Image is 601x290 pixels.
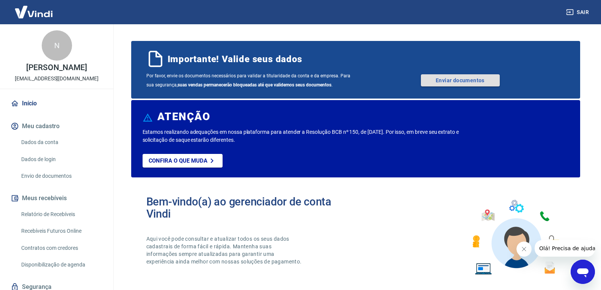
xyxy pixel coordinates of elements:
b: suas vendas permanecerão bloqueadas até que validemos seus documentos [177,82,331,88]
p: [EMAIL_ADDRESS][DOMAIN_NAME] [15,75,99,83]
h6: ATENÇÃO [157,113,210,121]
div: N [42,30,72,61]
button: Sair [565,5,592,19]
a: Contratos com credores [18,240,104,256]
iframe: Mensagem da empresa [535,240,595,257]
img: Imagem de um avatar masculino com diversos icones exemplificando as funcionalidades do gerenciado... [466,196,565,279]
a: Dados de login [18,152,104,167]
a: Dados da conta [18,135,104,150]
a: Início [9,95,104,112]
a: Confira o que muda [143,154,223,168]
iframe: Fechar mensagem [516,241,532,257]
a: Recebíveis Futuros Online [18,223,104,239]
iframe: Botão para abrir a janela de mensagens [571,260,595,284]
img: Vindi [9,0,58,24]
h2: Bem-vindo(a) ao gerenciador de conta Vindi [146,196,356,220]
p: Confira o que muda [149,157,207,164]
a: Disponibilização de agenda [18,257,104,273]
span: Por favor, envie os documentos necessários para validar a titularidade da conta e da empresa. Par... [146,71,356,89]
button: Meus recebíveis [9,190,104,207]
button: Meu cadastro [9,118,104,135]
span: Importante! Valide seus dados [168,53,302,65]
a: Enviar documentos [421,74,500,86]
p: Aqui você pode consultar e atualizar todos os seus dados cadastrais de forma fácil e rápida. Mant... [146,235,303,265]
a: Relatório de Recebíveis [18,207,104,222]
span: Olá! Precisa de ajuda? [5,5,64,11]
p: Estamos realizando adequações em nossa plataforma para atender a Resolução BCB nº 150, de [DATE].... [143,128,483,144]
a: Envio de documentos [18,168,104,184]
p: [PERSON_NAME] [26,64,87,72]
